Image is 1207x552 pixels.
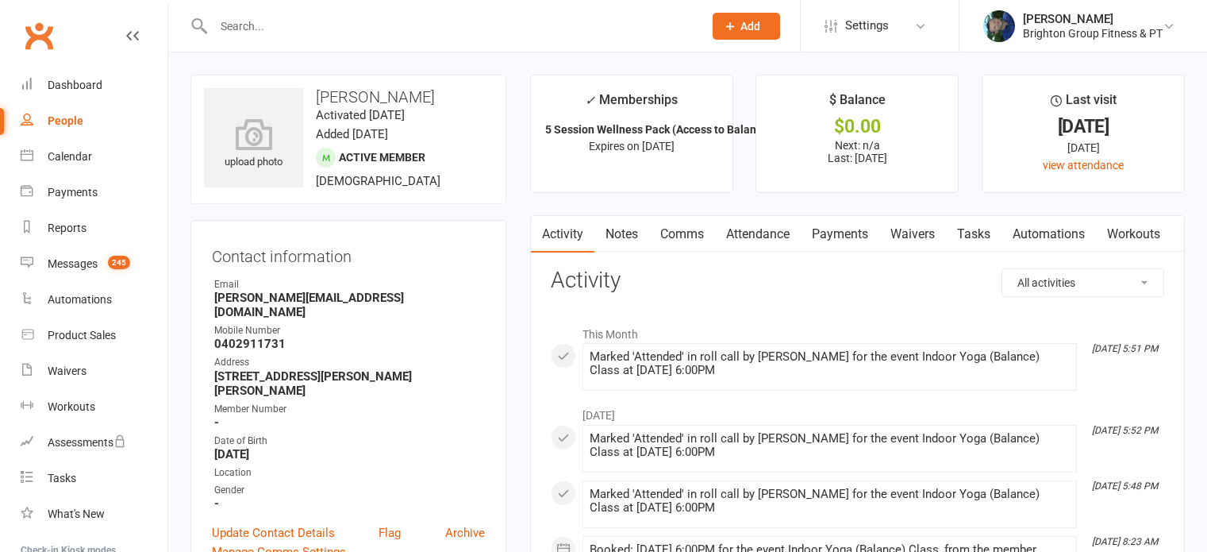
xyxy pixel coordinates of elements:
a: Notes [594,216,649,253]
a: Calendar [21,139,167,175]
i: [DATE] 5:52 PM [1092,425,1158,436]
div: Payments [48,186,98,199]
time: Added [DATE] [316,127,388,141]
div: Memberships [585,90,678,119]
div: Marked 'Attended' in roll call by [PERSON_NAME] for the event Indoor Yoga (Balance) Class at [DAT... [590,350,1070,377]
div: Assessments [48,436,126,449]
a: Assessments [21,425,167,461]
div: Automations [48,293,112,306]
div: Address [214,355,485,370]
a: Tasks [21,461,167,496]
div: Gender [214,483,485,498]
div: Reports [48,222,86,234]
a: Tasks [946,216,1001,253]
a: Activity [531,216,594,253]
div: What's New [48,508,105,520]
div: Last visit [1051,90,1117,118]
div: Brighton Group Fitness & PT [1023,26,1163,41]
a: Messages 245 [21,246,167,282]
div: Dashboard [48,79,102,91]
strong: 5 Session Wellness Pack (Access to Balance... [545,123,778,136]
div: $ Balance [829,90,886,118]
div: People [48,114,83,127]
i: ✓ [585,93,595,108]
strong: [STREET_ADDRESS][PERSON_NAME][PERSON_NAME] [214,369,485,398]
a: Update Contact Details [212,523,335,542]
div: Tasks [48,472,76,484]
div: Member Number [214,402,485,417]
a: Automations [21,282,167,318]
time: Activated [DATE] [316,108,405,122]
h3: Activity [551,268,1164,293]
img: thumb_image1560898922.png [983,10,1015,42]
div: Mobile Number [214,323,485,338]
div: Location [214,465,485,481]
div: [DATE] [997,139,1170,156]
a: view attendance [1043,159,1124,172]
a: Reports [21,210,167,246]
a: Clubworx [19,16,59,56]
span: [DEMOGRAPHIC_DATA] [316,174,440,188]
div: Messages [48,257,98,270]
strong: [DATE] [214,447,485,461]
h3: [PERSON_NAME] [204,88,493,106]
p: Next: n/a Last: [DATE] [771,139,944,164]
div: Product Sales [48,329,116,342]
a: People [21,103,167,139]
strong: - [214,496,485,511]
div: Email [214,277,485,292]
input: Search... [209,15,692,37]
a: Automations [1001,216,1096,253]
a: Archive [445,523,485,542]
span: Add [740,20,760,33]
a: Workouts [21,389,167,425]
a: Comms [649,216,715,253]
div: Marked 'Attended' in roll call by [PERSON_NAME] for the event Indoor Yoga (Balance) Class at [DAT... [590,488,1070,515]
strong: - [214,415,485,430]
div: Workouts [48,400,95,413]
i: [DATE] 5:51 PM [1092,343,1158,354]
span: Expires on [DATE] [589,140,675,152]
li: [DATE] [551,399,1164,424]
div: [DATE] [997,118,1170,135]
div: Waivers [48,365,86,377]
button: Add [713,13,780,40]
a: Dashboard [21,68,167,103]
strong: 0402911731 [214,337,485,351]
div: [PERSON_NAME] [1023,12,1163,26]
div: Date of Birth [214,434,485,449]
span: 245 [108,256,130,269]
strong: [PERSON_NAME][EMAIL_ADDRESS][DOMAIN_NAME] [214,291,485,319]
span: Settings [845,8,889,44]
div: Calendar [48,150,92,163]
a: Payments [21,175,167,210]
h3: Contact information [212,241,485,265]
li: This Month [551,318,1164,343]
a: Workouts [1096,216,1171,253]
a: What's New [21,496,167,532]
div: upload photo [204,118,303,171]
i: [DATE] 8:23 AM [1092,536,1158,547]
a: Waivers [21,353,167,389]
div: $0.00 [771,118,944,135]
span: Active member [339,151,425,164]
a: Flag [379,523,401,542]
a: Waivers [879,216,946,253]
a: Attendance [715,216,801,253]
a: Payments [801,216,879,253]
i: [DATE] 5:48 PM [1092,481,1158,492]
a: Product Sales [21,318,167,353]
div: Marked 'Attended' in roll call by [PERSON_NAME] for the event Indoor Yoga (Balance) Class at [DAT... [590,432,1070,459]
